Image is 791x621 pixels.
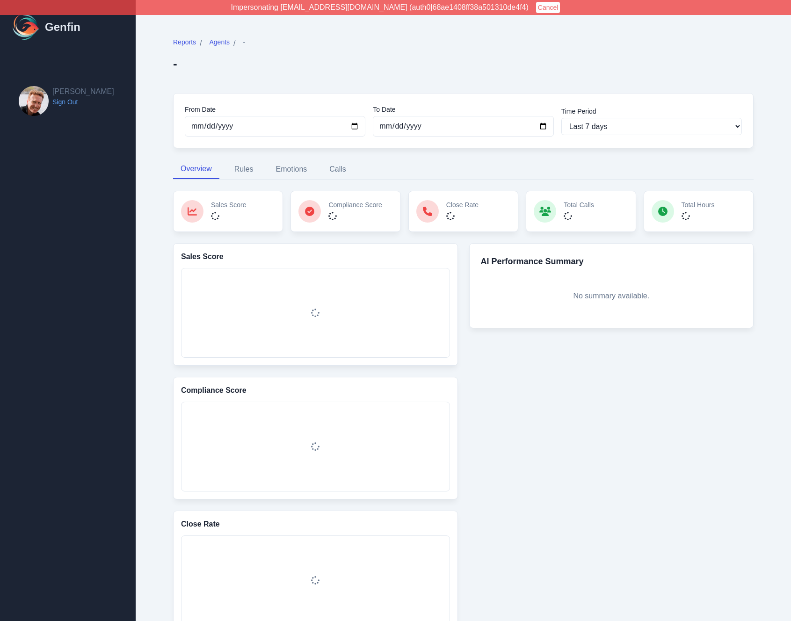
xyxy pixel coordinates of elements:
p: Compliance Score [328,200,382,209]
label: From Date [185,105,365,114]
button: Calls [322,159,354,179]
span: Reports [173,37,196,47]
p: Close Rate [446,200,479,209]
h2: - [173,57,245,71]
button: Overview [173,159,219,179]
p: Total Calls [564,200,594,209]
a: Sign Out [52,97,114,107]
img: Brian Dunagan [19,86,49,116]
span: - [243,37,246,47]
img: Logo [11,12,41,42]
a: Reports [173,37,196,49]
h3: Close Rate [181,519,450,530]
label: Time Period [561,107,742,116]
button: Rules [227,159,261,179]
span: Agents [209,37,230,47]
h3: AI Performance Summary [481,255,742,268]
button: Cancel [536,2,560,13]
h3: Sales Score [181,251,450,262]
p: Total Hours [682,200,715,209]
div: No summary available. [481,275,742,317]
label: To Date [373,105,553,114]
h1: Genfin [45,20,80,35]
button: Emotions [269,159,315,179]
span: / [233,38,235,49]
p: Sales Score [211,200,246,209]
span: / [200,38,202,49]
h3: Compliance Score [181,385,450,396]
h2: [PERSON_NAME] [52,86,114,97]
a: Agents [209,37,230,49]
